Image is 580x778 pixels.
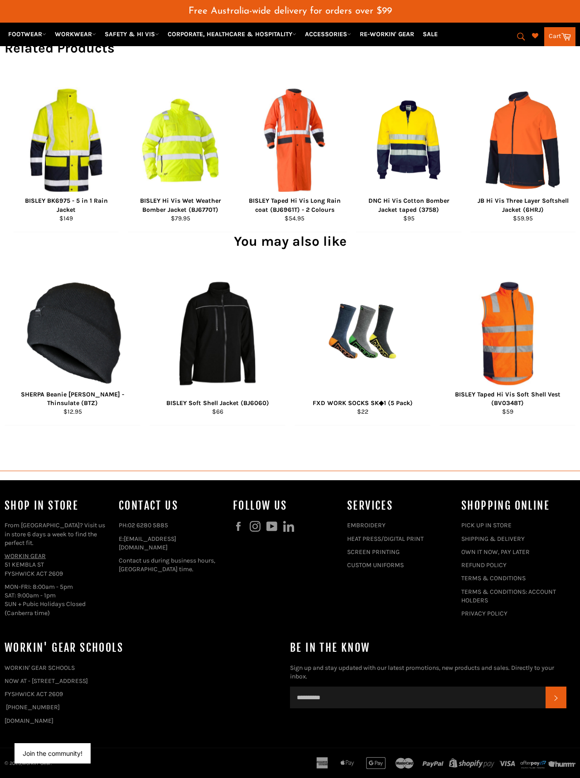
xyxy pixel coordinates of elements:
[128,76,233,232] a: BISLEY Hi Vis Wet Weather Bomber Jacket (BJ6770T) - Workin' Gear BISLEY Hi Vis Wet Weather Bomber...
[155,407,280,416] div: $66
[155,399,280,407] div: BISLEY Soft Shell Jacket (BJ6060)
[548,761,575,767] img: humm_logo_gray.png
[128,521,168,529] a: 02 6280 5885
[19,214,113,223] div: $149
[19,280,126,387] img: SHERPA Beanie Tenzing - Thinsulate (BTZ) - Workin' Gear
[5,552,46,560] a: WORKIN GEAR
[440,269,575,425] a: BISLEY Taped Hi Vis Soft Shell Vest (BV0348T) - Workin' Gear BISLEY Taped Hi Vis Soft Shell Vest ...
[520,760,547,769] img: Afterpay-Logo-on-dark-bg_large.png
[150,269,285,425] a: BISLEY Soft Shell Jacket - Workin Gear BISLEY Soft Shell Jacket (BJ6060) $66
[5,269,140,425] a: SHERPA Beanie Tenzing - Thinsulate (BTZ) - Workin' Gear SHERPA Beanie [PERSON_NAME] - Thinsulate ...
[362,196,456,214] div: DNC Hi Vis Cotton Bomber Jacket taped (3758)
[327,280,398,387] img: FXD WORK SOCKS SK◆1 (5 Pack) - Workin' Gear
[140,87,220,193] img: BISLEY Hi Vis Wet Weather Bomber Jacket (BJ6770T) - Workin' Gear
[26,87,106,193] img: BISLEY BK6975 - 5 in 1 Rain Jacket - Workin' Gear
[347,521,386,529] a: EMBROIDERY
[461,498,566,513] h4: SHOPPING ONLINE
[5,664,75,672] a: WORKIN' GEAR SCHOOLS
[19,196,113,214] div: BISLEY BK6975 - 5 in 1 Rain Jacket
[10,390,135,408] div: SHERPA Beanie [PERSON_NAME] - Thinsulate (BTZ)
[470,76,575,232] a: Workin Gear JB Hi Vis Three Layer Softshell Jacket JB Hi Vis Three Layer Softshell Jacket (6HRJ) ...
[362,214,456,223] div: $95
[10,407,135,416] div: $12.95
[233,498,338,513] h4: Follow us
[23,749,82,757] button: Join the community!
[134,196,227,214] div: BISLEY Hi Vis Wet Weather Bomber Jacket (BJ6770T)
[445,390,570,408] div: BISLEY Taped Hi Vis Soft Shell Vest (BV0348T)
[134,214,227,223] div: $79.95
[101,26,163,42] a: SAFETY & HI VIS
[5,717,53,725] a: [DOMAIN_NAME]
[5,498,110,513] h4: Shop In Store
[248,196,342,214] div: BISLEY Taped Hi Vis Long Rain coat (BJ6961T) - 2 Colours
[347,535,424,543] a: HEAT PRESS/DIGITAL PRINT
[482,90,564,191] img: Workin Gear JB Hi Vis Three Layer Softshell Jacket
[295,269,430,425] a: FXD WORK SOCKS SK◆1 (5 Pack) - Workin' Gear FXD WORK SOCKS SK◆1 (5 Pack) $22
[300,399,425,407] div: FXD WORK SOCKS SK◆1 (5 Pack)
[5,26,50,42] a: FOOTWEAR
[445,407,570,416] div: $59
[301,26,355,42] a: ACCESSORIES
[178,280,257,387] img: BISLEY Soft Shell Jacket - Workin Gear
[164,26,300,42] a: CORPORATE, HEALTHCARE & HOSPITALITY
[356,26,418,42] a: RE-WORKIN' GEAR
[461,521,512,529] a: PICK UP IN STORE
[356,76,461,232] a: DNC 3758 Hi Vis Cotton Bomber Jacket taped - Workin' Gear DNC Hi Vis Cotton Bomber Jacket taped (...
[544,27,575,46] a: Cart
[300,407,425,416] div: $22
[461,548,530,556] a: OWN IT NOW, PAY LATER
[5,640,281,655] h4: WORKIN' GEAR SCHOOLS
[461,610,507,617] a: PRIVACY POLICY
[468,280,547,387] img: BISLEY Taped Hi Vis Soft Shell Vest (BV0348T) - Workin' Gear
[119,556,224,574] p: Contact us during business hours, [GEOGRAPHIC_DATA] time.
[367,99,450,181] img: DNC 3758 Hi Vis Cotton Bomber Jacket taped - Workin' Gear
[461,535,525,543] a: SHIPPING & DELIVERY
[6,703,60,711] a: [PHONE_NUMBER]
[461,588,556,604] a: TERMS & CONDITIONS: ACCOUNT HOLDERS
[5,582,110,617] p: MON-FRI: 8:00am - 5pm SAT: 9:00am - 1pm SUN + Pubic Holidays Closed (Canberra time)
[119,498,224,513] h4: Contact Us
[290,663,566,681] p: Sign up and stay updated with our latest promotions, new products and sales. Directly to your inbox.
[255,87,334,193] img: BISLEY Taped Hi Vis Long Rain coat (BJ6961T) - 2 Colours - Workin' Gear
[347,561,404,569] a: CUSTOM UNIFORMS
[347,548,400,556] a: SCREEN PRINTING
[14,76,119,232] a: BISLEY BK6975 - 5 in 1 Rain Jacket - Workin' Gear BISLEY BK6975 - 5 in 1 Rain Jacket $149
[242,76,347,232] a: BISLEY Taped Hi Vis Long Rain coat (BJ6961T) - 2 Colours - Workin' Gear BISLEY Taped Hi Vis Long ...
[119,521,224,530] p: PH:
[248,214,342,223] div: $54.95
[476,214,570,223] div: $59.95
[5,760,52,766] small: © 2025, .
[5,232,575,251] h2: You may also like
[347,498,452,513] h4: services
[119,535,176,551] a: [EMAIL_ADDRESS][DOMAIN_NAME]
[5,521,110,547] p: From [GEOGRAPHIC_DATA]? Visit us in store 6 days a week to find the perfect fit.
[188,6,392,16] span: Free Australia-wide delivery for orders over $99
[419,26,441,42] a: SALE
[119,535,224,552] p: E:
[290,640,566,655] h4: Be in the know
[5,677,281,685] p: NOW AT - [STREET_ADDRESS]
[5,690,281,698] p: FYSHWICK ACT 2609
[5,39,575,57] h2: Related Products
[461,574,526,582] a: TERMS & CONDITIONS
[51,26,100,42] a: WORKWEAR
[476,196,570,214] div: JB Hi Vis Three Layer Softshell Jacket (6HRJ)
[461,561,507,569] a: REFUND POLICY
[5,552,110,578] p: 51 KEMBLA ST FYSHWICK ACT 2609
